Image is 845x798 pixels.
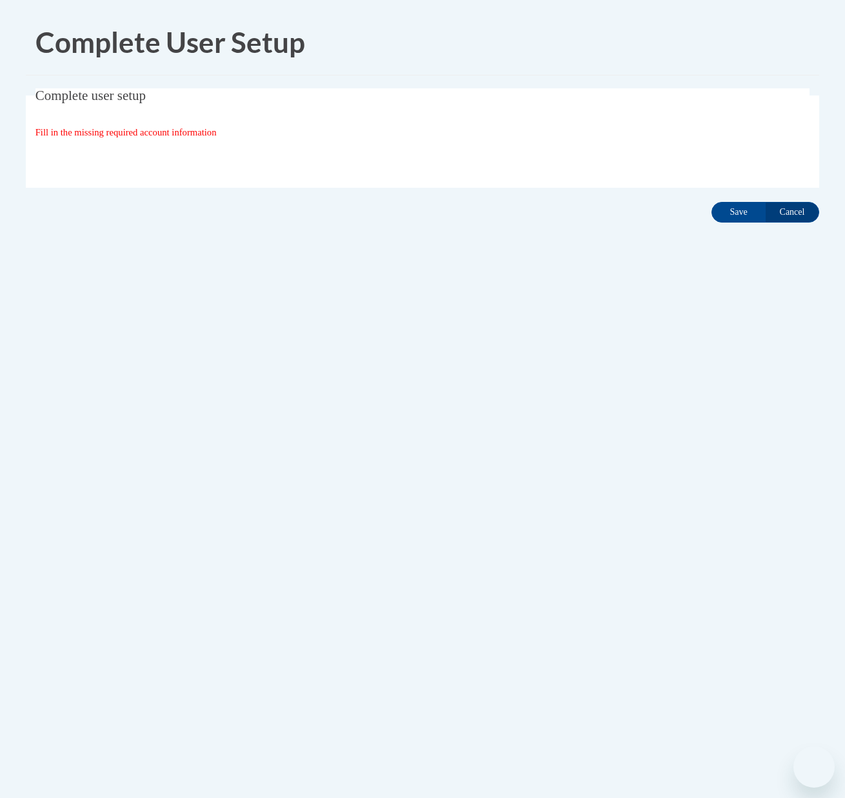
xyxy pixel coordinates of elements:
[711,202,766,223] input: Save
[793,746,835,788] iframe: Button to launch messaging window
[35,25,305,59] span: Complete User Setup
[765,202,819,223] input: Cancel
[35,88,146,103] span: Complete user setup
[35,127,217,137] span: Fill in the missing required account information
